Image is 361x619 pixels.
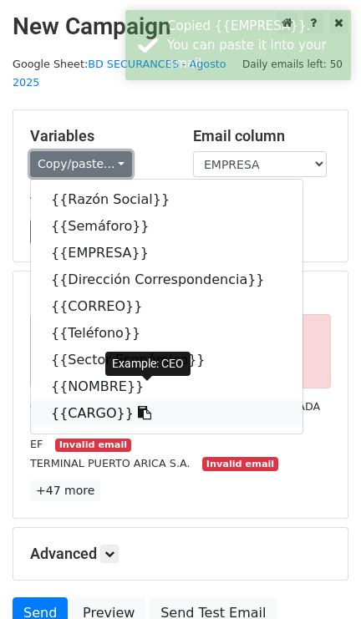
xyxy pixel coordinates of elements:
a: Copy/paste... [30,151,132,177]
a: BD SECURANCES - Agosto 2025 [13,58,226,89]
a: +47 more [30,480,100,501]
h2: New Campaign [13,13,348,41]
div: Copied {{EMPRESA}}. You can paste it into your email. [167,17,344,74]
small: Invalid email [55,439,130,453]
a: {{Semáforo}} [31,213,303,240]
h5: Email column [193,127,331,145]
a: {{Teléfono}} [31,320,303,347]
a: {{Dirección Correspondencia}} [31,266,303,293]
iframe: Chat Widget [277,539,361,619]
small: Google Sheet: [13,58,226,89]
small: Invalid email [202,457,277,471]
div: Widget de chat [277,539,361,619]
h5: Variables [30,127,168,145]
small: TERMINAL PUERTO ARICA S.A. [30,457,190,469]
a: {{CORREO}} [31,293,303,320]
a: {{EMPRESA}} [31,240,303,266]
h5: Advanced [30,545,331,563]
a: {{NOMBRE}} [31,373,303,400]
small: EF [30,438,43,450]
div: Example: CEO [105,352,191,376]
a: {{CARGO}} [31,400,303,427]
a: {{Razón Social}} [31,186,303,213]
a: {{Sector Económico}} [31,347,303,373]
